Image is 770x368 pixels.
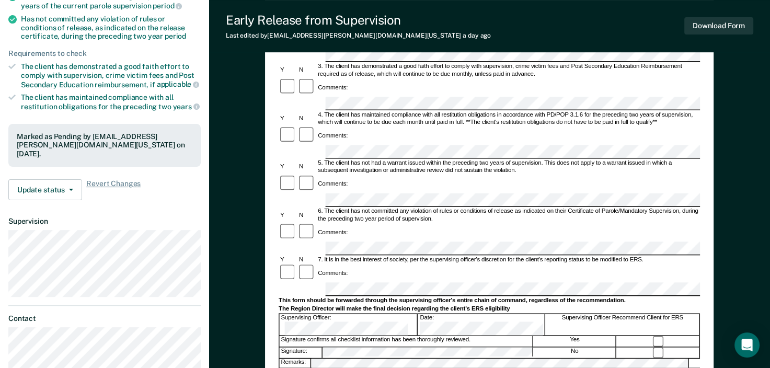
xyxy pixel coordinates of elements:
[534,348,616,359] div: No
[8,314,201,323] dt: Contact
[279,212,297,219] div: Y
[280,336,533,347] div: Signature confirms all checklist information has been thoroughly reviewed.
[463,32,491,39] span: a day ago
[297,67,316,74] div: N
[157,80,199,88] span: applicable
[279,67,297,74] div: Y
[17,132,192,158] div: Marked as Pending by [EMAIL_ADDRESS][PERSON_NAME][DOMAIN_NAME][US_STATE] on [DATE].
[8,49,201,58] div: Requirements to check
[8,179,82,200] button: Update status
[86,179,141,200] span: Revert Changes
[153,2,182,10] span: period
[297,256,316,263] div: N
[173,102,200,111] span: years
[297,164,316,171] div: N
[317,256,700,263] div: 7. It is in the best interest of society, per the supervising officer's discretion for the client...
[280,359,312,368] div: Remarks:
[280,348,323,359] div: Signature:
[317,180,350,188] div: Comments:
[317,111,700,126] div: 4. The client has maintained compliance with all restitution obligations in accordance with PD/PO...
[317,159,700,175] div: 5. The client has not had a warrant issued within the preceding two years of supervision. This do...
[546,314,700,335] div: Supervising Officer Recommend Client for ERS
[279,256,297,263] div: Y
[279,115,297,122] div: Y
[21,93,201,111] div: The client has maintained compliance with all restitution obligations for the preceding two
[165,32,186,40] span: period
[317,84,350,91] div: Comments:
[21,15,201,41] div: Has not committed any violation of rules or conditions of release, as indicated on the release ce...
[279,164,297,171] div: Y
[279,305,700,313] div: The Region Director will make the final decision regarding the client's ERS eligibility
[8,217,201,226] dt: Supervision
[317,132,350,139] div: Comments:
[317,228,350,236] div: Comments:
[297,212,316,219] div: N
[226,32,491,39] div: Last edited by [EMAIL_ADDRESS][PERSON_NAME][DOMAIN_NAME][US_STATE]
[534,336,616,347] div: Yes
[317,63,700,78] div: 3. The client has demonstrated a good faith effort to comply with supervision, crime victim fees ...
[734,332,760,358] div: Open Intercom Messenger
[226,13,491,28] div: Early Release from Supervision
[280,314,418,335] div: Supervising Officer:
[419,314,545,335] div: Date:
[297,115,316,122] div: N
[684,17,753,34] button: Download Form
[21,62,201,89] div: The client has demonstrated a good faith effort to comply with supervision, crime victim fees and...
[279,297,700,304] div: This form should be forwarded through the supervising officer's entire chain of command, regardle...
[317,269,350,277] div: Comments:
[317,208,700,223] div: 6. The client has not committed any violation of rules or conditions of release as indicated on t...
